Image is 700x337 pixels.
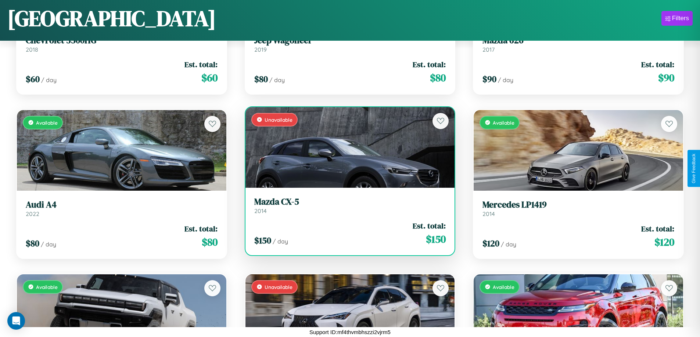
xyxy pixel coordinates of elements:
span: 2017 [482,46,495,53]
h3: Mercedes LP1419 [482,199,674,210]
span: / day [498,76,513,84]
div: Open Intercom Messenger [7,312,25,330]
div: Filters [672,15,689,22]
span: $ 120 [482,237,499,249]
span: $ 90 [658,70,674,85]
span: $ 80 [254,73,268,85]
span: $ 150 [254,234,271,246]
span: 2014 [254,207,267,215]
h3: Mazda 626 [482,35,674,46]
span: 2022 [26,210,39,217]
span: $ 80 [202,235,218,249]
span: $ 60 [201,70,218,85]
span: $ 80 [26,237,39,249]
div: Give Feedback [691,154,696,183]
h1: [GEOGRAPHIC_DATA] [7,3,216,33]
span: / day [501,241,516,248]
span: Est. total: [184,59,218,70]
span: / day [41,241,56,248]
span: / day [273,238,288,245]
span: Est. total: [413,59,446,70]
a: Jeep Wagoneer2019 [254,35,446,53]
span: Available [493,284,514,290]
h3: Mazda CX-5 [254,197,446,207]
span: Available [36,284,58,290]
span: Available [36,120,58,126]
span: $ 150 [426,232,446,246]
span: 2014 [482,210,495,217]
span: Unavailable [265,284,292,290]
span: Unavailable [265,117,292,123]
span: $ 90 [482,73,496,85]
span: / day [269,76,285,84]
h3: Audi A4 [26,199,218,210]
h3: Chevrolet 3500HG [26,35,218,46]
span: 2019 [254,46,267,53]
span: Est. total: [641,59,674,70]
a: Audi A42022 [26,199,218,217]
span: Est. total: [184,223,218,234]
span: $ 120 [654,235,674,249]
span: $ 80 [430,70,446,85]
p: Support ID: mf4thvmbhszzi2vjrm5 [309,327,391,337]
span: 2018 [26,46,38,53]
span: Est. total: [641,223,674,234]
span: Available [493,120,514,126]
h3: Jeep Wagoneer [254,35,446,46]
span: Est. total: [413,220,446,231]
a: Mercedes LP14192014 [482,199,674,217]
span: $ 60 [26,73,40,85]
span: / day [41,76,57,84]
a: Mazda 6262017 [482,35,674,53]
a: Mazda CX-52014 [254,197,446,215]
button: Filters [661,11,693,26]
a: Chevrolet 3500HG2018 [26,35,218,53]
